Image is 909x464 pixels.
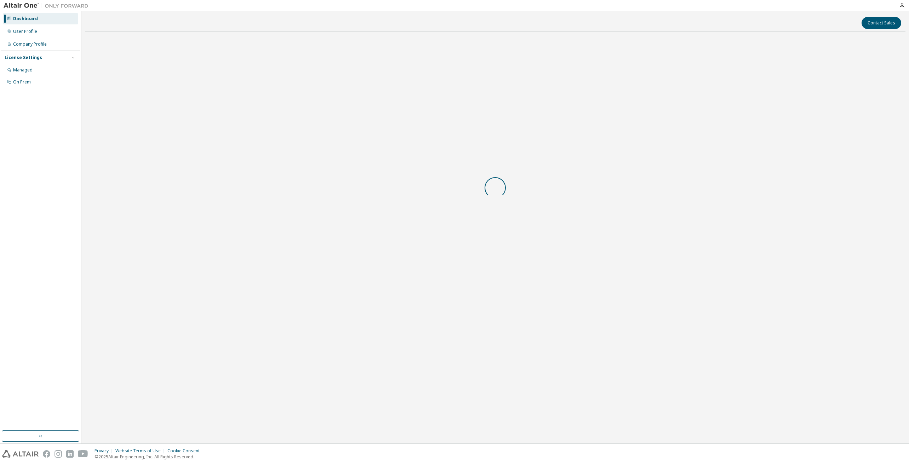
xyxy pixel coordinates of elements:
div: Cookie Consent [167,448,204,454]
div: Company Profile [13,41,47,47]
div: On Prem [13,79,31,85]
div: Website Terms of Use [115,448,167,454]
img: Altair One [4,2,92,9]
img: instagram.svg [55,450,62,458]
div: Privacy [95,448,115,454]
div: Dashboard [13,16,38,22]
div: User Profile [13,29,37,34]
img: linkedin.svg [66,450,74,458]
p: © 2025 Altair Engineering, Inc. All Rights Reserved. [95,454,204,460]
div: Managed [13,67,33,73]
button: Contact Sales [862,17,901,29]
div: License Settings [5,55,42,60]
img: facebook.svg [43,450,50,458]
img: youtube.svg [78,450,88,458]
img: altair_logo.svg [2,450,39,458]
